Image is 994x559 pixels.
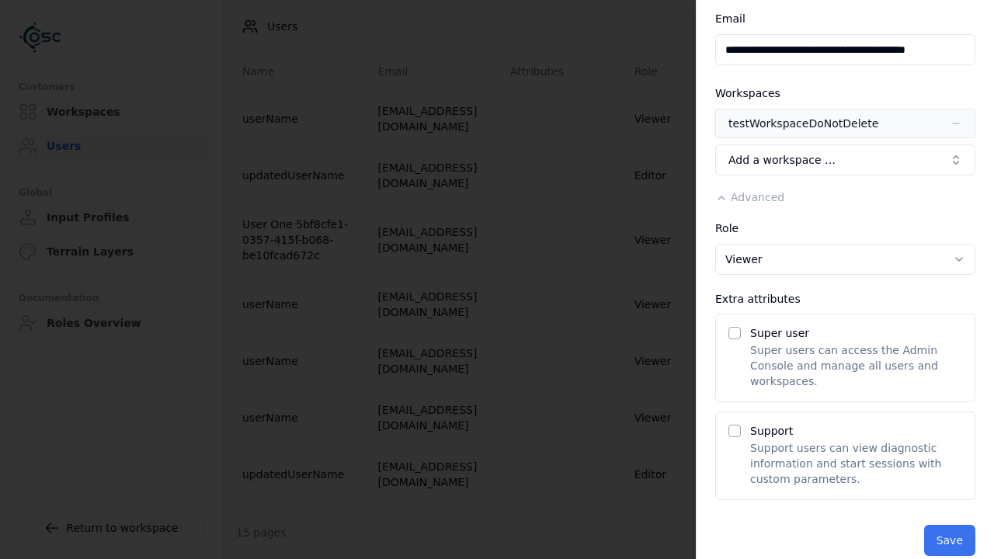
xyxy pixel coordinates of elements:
button: Save [924,525,975,556]
div: testWorkspaceDoNotDelete [728,116,878,131]
label: Role [715,222,739,234]
span: Advanced [731,191,784,203]
p: Super users can access the Admin Console and manage all users and workspaces. [750,342,962,389]
span: Add a workspace … [728,152,836,168]
label: Email [715,12,745,25]
label: Super user [750,327,809,339]
p: Support users can view diagnostic information and start sessions with custom parameters. [750,440,962,487]
button: Advanced [715,189,784,205]
div: Extra attributes [715,293,975,304]
label: Support [750,425,793,437]
label: Workspaces [715,87,780,99]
